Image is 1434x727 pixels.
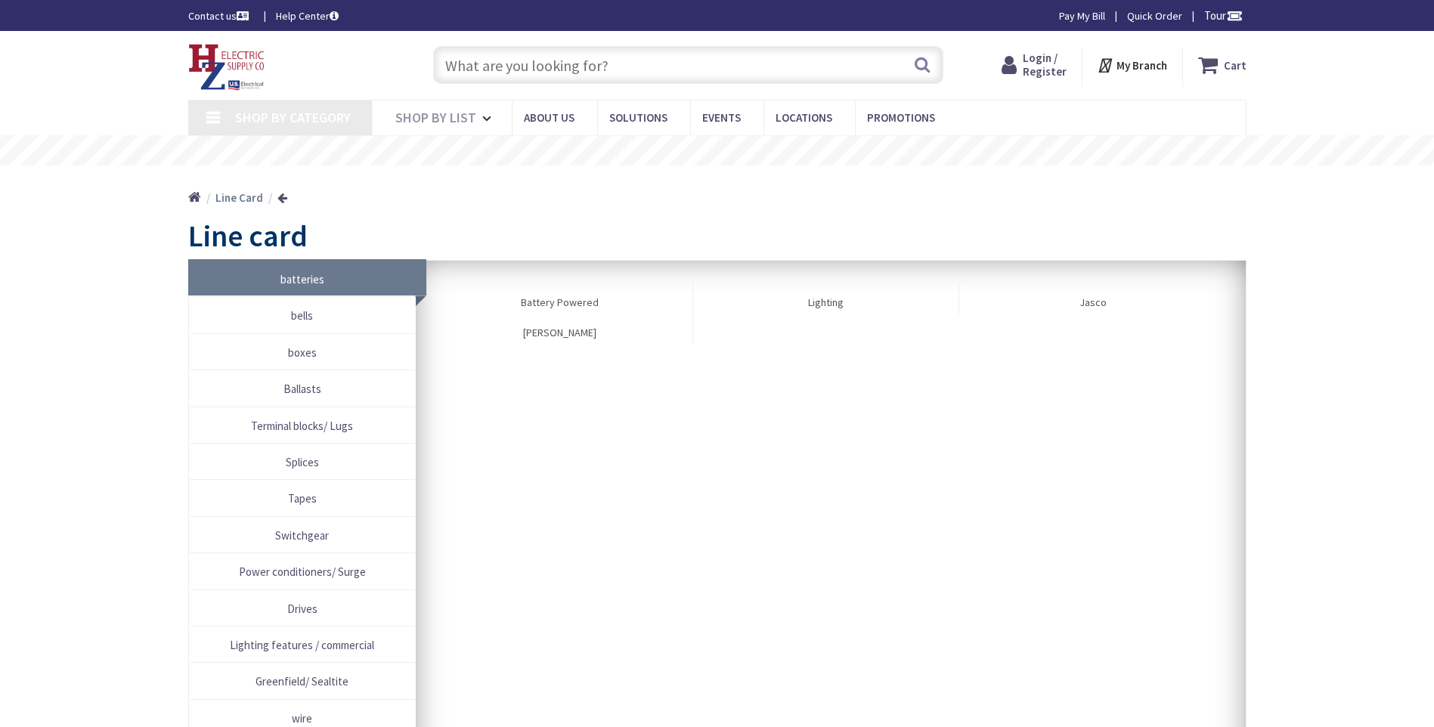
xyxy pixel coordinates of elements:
span: Tapes [197,488,407,509]
div: My Branch [1097,51,1167,79]
span: Promotions [867,110,935,125]
input: What are you looking for? [433,46,943,84]
a: bells [190,298,415,333]
span: Tour [1204,8,1243,23]
span: Shop By Category [235,109,351,126]
strong: Line Card [215,190,263,205]
a: Login / Register [1002,51,1067,79]
h1: Line card [188,219,1247,252]
a: [PERSON_NAME] [427,314,693,344]
a: Jasco [959,283,1225,314]
a: Greenfield/ Sealtite [190,664,415,699]
span: Switchgear [197,525,407,546]
span: About Us [524,110,575,125]
span: bells [197,305,407,326]
a: Switchgear [190,518,415,553]
a: Lighting [693,283,959,314]
strong: Cart [1224,51,1247,79]
span: Login / Register [1023,51,1067,79]
a: Tapes [190,481,415,516]
span: Ballasts [197,379,407,399]
span: Solutions [609,110,667,125]
a: Lighting features / commercial [190,627,415,663]
span: boxes [197,342,407,363]
strong: My Branch [1117,58,1167,73]
span: Shop By List [395,109,476,126]
span: Splices [197,452,407,472]
a: Quick Order [1127,8,1182,23]
img: HZ Electric Supply [188,44,265,91]
a: Battery Powered [427,283,693,314]
rs-layer: Free Same Day Pickup at 8 Locations [584,143,853,159]
a: Pay My Bill [1059,8,1105,23]
span: Events [702,110,741,125]
span: Locations [776,110,832,125]
a: Drives [190,591,415,626]
a: Help Center [276,8,339,23]
a: Splices [190,444,415,480]
a: Ballasts [190,371,415,407]
span: Terminal blocks/ Lugs [197,416,407,436]
a: Contact us [188,8,252,23]
span: Lighting features / commercial [197,635,407,655]
a: Cart [1198,51,1247,79]
a: boxes [190,335,415,370]
span: Greenfield/ Sealtite [197,671,407,691]
span: Drives [197,599,407,619]
span: Power conditioners/ Surge [197,561,407,582]
a: Power conditioners/ Surge [190,554,415,589]
a: Terminal blocks/ Lugs [190,408,415,444]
